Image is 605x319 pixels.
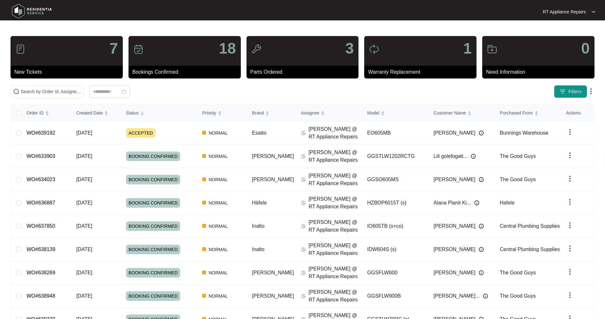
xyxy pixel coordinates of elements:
[26,109,44,116] span: Order ID
[126,221,180,231] span: BOOKING CONFIRMED
[479,130,484,136] img: Info icon
[474,200,479,205] img: Info icon
[202,177,206,181] img: Vercel Logo
[368,68,476,76] p: Warranty Replacement
[301,293,306,299] img: Assigner Icon
[487,44,497,54] img: icon
[479,224,484,229] img: Info icon
[252,223,264,229] span: Inalto
[206,129,230,137] span: NORMAL
[250,68,359,76] p: Parts Ordered
[301,224,306,229] img: Assigner Icon
[76,200,92,205] span: [DATE]
[433,129,476,137] span: [PERSON_NAME]
[463,41,472,56] p: 1
[308,219,362,234] p: [PERSON_NAME] @ RT Appliance Repairs
[26,270,55,275] a: WO#638269
[566,198,574,206] img: dropdown arrow
[206,246,230,253] span: NORMAL
[76,223,92,229] span: [DATE]
[14,68,123,76] p: New Tickets
[252,153,294,159] span: [PERSON_NAME]
[26,200,55,205] a: WO#636887
[301,270,306,275] img: Assigner Icon
[479,247,484,252] img: Info icon
[495,105,561,122] th: Purchased From
[362,285,428,308] td: GGSFLW900B
[126,109,139,116] span: Status
[252,270,294,275] span: [PERSON_NAME]
[543,9,586,15] p: RT Appliance Repairs
[500,153,536,159] span: The Good Guys
[433,269,476,277] span: [PERSON_NAME]
[219,41,236,56] p: 18
[362,215,428,238] td: IO605TB (s+co)
[301,154,306,159] img: Assigner Icon
[206,152,230,160] span: NORMAL
[15,44,26,54] img: icon
[252,109,264,116] span: Brand
[479,270,484,275] img: Info icon
[251,44,262,54] img: icon
[483,293,488,299] img: Info icon
[247,105,296,122] th: Brand
[252,293,294,299] span: [PERSON_NAME]
[433,109,466,116] span: Customer Name
[26,293,55,299] a: WO#638948
[206,199,230,207] span: NORMAL
[362,105,428,122] th: Model
[500,109,533,116] span: Purchased From
[109,41,118,56] p: 7
[197,105,247,122] th: Priority
[500,177,536,182] span: The Good Guys
[479,177,484,182] img: Info icon
[301,109,319,116] span: Assignee
[362,145,428,168] td: GGSTLW1202RCTG
[21,88,81,95] input: Search by Order Id, Assignee Name, Customer Name, Brand and Model
[126,198,180,208] span: BOOKING CONFIRMED
[202,224,206,228] img: Vercel Logo
[308,195,362,211] p: [PERSON_NAME] @ RT Appliance Repairs
[76,247,92,252] span: [DATE]
[76,153,92,159] span: [DATE]
[566,245,574,252] img: dropdown arrow
[566,221,574,229] img: dropdown arrow
[206,292,230,300] span: NORMAL
[500,270,536,275] span: The Good Guys
[367,109,379,116] span: Model
[362,122,428,145] td: EO605MB
[126,291,180,301] span: BOOKING CONFIRMED
[26,130,55,136] a: WO#639192
[202,201,206,204] img: Vercel Logo
[500,130,548,136] span: Bunnings Warehouse
[132,68,241,76] p: Bookings Confirmed
[301,200,306,205] img: Assigner Icon
[500,223,560,229] span: Central Plumbing Supplies
[71,105,121,122] th: Created Date
[202,294,206,298] img: Vercel Logo
[369,44,379,54] img: icon
[592,10,595,13] img: dropdown arrow
[206,222,230,230] span: NORMAL
[433,199,471,207] span: Alana Planit Ki...
[76,177,92,182] span: [DATE]
[252,130,266,136] span: Esatto
[345,41,354,56] p: 3
[362,261,428,285] td: GGSFLW600
[587,87,595,95] img: dropdown arrow
[362,168,428,191] td: GGSO605MS
[202,109,216,116] span: Priority
[566,175,574,182] img: dropdown arrow
[301,247,306,252] img: Assigner Icon
[428,105,495,122] th: Customer Name
[76,109,103,116] span: Created Date
[133,44,144,54] img: icon
[486,68,594,76] p: Need Information
[206,176,230,183] span: NORMAL
[559,88,566,95] img: filter icon
[202,271,206,274] img: Vercel Logo
[252,200,267,205] span: Häfele
[296,105,362,122] th: Assignee
[433,246,476,253] span: [PERSON_NAME]
[26,153,55,159] a: WO#633903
